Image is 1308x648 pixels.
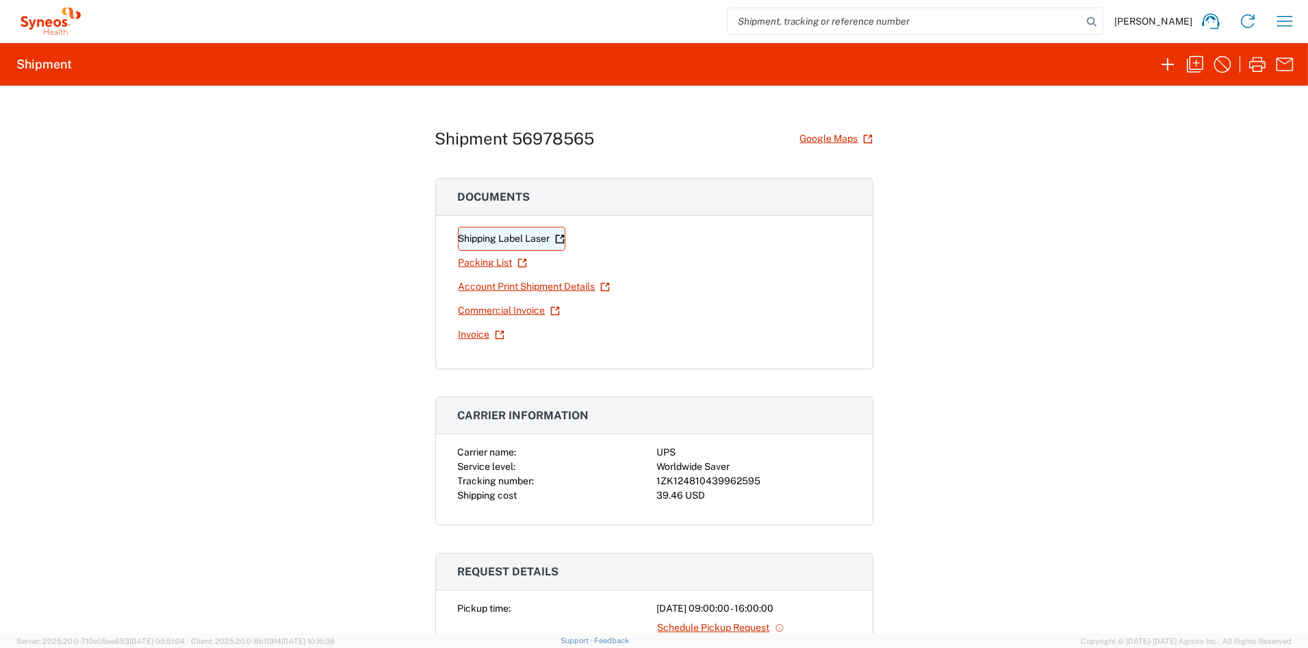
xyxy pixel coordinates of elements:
a: Support [561,636,595,645]
a: Account Print Shipment Details [458,275,611,299]
span: [DATE] 09:51:04 [129,637,185,645]
h1: Shipment 56978565 [435,129,595,149]
div: 1ZK124810439962595 [657,474,851,488]
input: Shipment, tracking or reference number [728,8,1082,34]
span: Copyright © [DATE]-[DATE] Agistix Inc., All Rights Reserved [1081,635,1292,647]
span: [DATE] 10:16:38 [281,637,335,645]
a: Schedule Pickup Request [657,616,785,640]
span: Carrier information [458,409,589,422]
span: Tracking number: [458,475,535,486]
a: Shipping Label Laser [458,227,565,251]
div: UPS [657,445,851,460]
span: Pickup time: [458,603,511,614]
div: 39.46 USD [657,488,851,503]
div: [DATE] 09:00:00 - 16:00:00 [657,601,851,616]
span: Server: 2025.20.0-710e05ee653 [16,637,185,645]
span: Service level: [458,461,516,472]
h2: Shipment [16,56,72,73]
span: Client: 2025.20.0-8b113f4 [191,637,335,645]
a: Invoice [458,323,505,347]
span: Request details [458,565,559,578]
span: Carrier name: [458,447,517,458]
a: Google Maps [799,127,873,151]
a: Packing List [458,251,528,275]
div: Worldwide Saver [657,460,851,474]
a: Commercial Invoice [458,299,561,323]
a: Feedback [594,636,629,645]
span: Documents [458,190,530,203]
span: Shipping cost [458,490,517,501]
